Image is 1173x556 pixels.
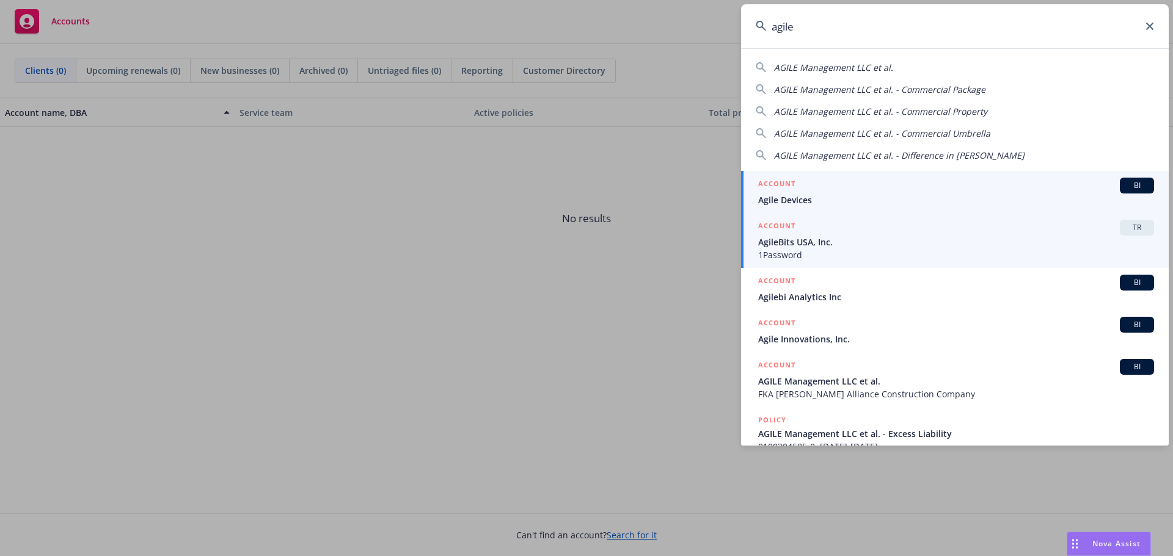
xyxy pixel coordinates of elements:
[1092,538,1141,549] span: Nova Assist
[1067,532,1151,556] button: Nova Assist
[741,213,1169,268] a: ACCOUNTTRAgileBits USA, Inc.1Password
[758,193,1154,206] span: Agile Devices
[758,178,795,192] h5: ACCOUNT
[758,414,786,426] h5: POLICY
[758,375,1154,388] span: AGILE Management LLC et al.
[1125,180,1149,191] span: BI
[1125,361,1149,372] span: BI
[758,427,1154,440] span: AGILE Management LLC et al. - Excess Liability
[758,388,1154,400] span: FKA [PERSON_NAME] Alliance Construction Company
[758,333,1154,345] span: Agile Innovations, Inc.
[741,352,1169,407] a: ACCOUNTBIAGILE Management LLC et al.FKA [PERSON_NAME] Alliance Construction Company
[758,236,1154,248] span: AgileBits USA, Inc.
[774,84,985,95] span: AGILE Management LLC et al. - Commercial Package
[758,248,1154,261] span: 1Password
[758,440,1154,453] span: 0100304585-0, [DATE]-[DATE]
[758,220,795,234] h5: ACCOUNT
[774,106,987,117] span: AGILE Management LLC et al. - Commercial Property
[774,62,893,73] span: AGILE Management LLC et al.
[741,171,1169,213] a: ACCOUNTBIAgile Devices
[758,275,795,289] h5: ACCOUNT
[741,4,1169,48] input: Search...
[758,317,795,331] h5: ACCOUNT
[741,268,1169,310] a: ACCOUNTBIAgilebi Analytics Inc
[758,291,1154,303] span: Agilebi Analytics Inc
[1125,222,1149,233] span: TR
[758,359,795,374] h5: ACCOUNT
[774,150,1025,161] span: AGILE Management LLC et al. - Difference in [PERSON_NAME]
[1067,532,1083,555] div: Drag to move
[774,128,990,139] span: AGILE Management LLC et al. - Commercial Umbrella
[741,407,1169,460] a: POLICYAGILE Management LLC et al. - Excess Liability0100304585-0, [DATE]-[DATE]
[741,310,1169,352] a: ACCOUNTBIAgile Innovations, Inc.
[1125,277,1149,288] span: BI
[1125,319,1149,330] span: BI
